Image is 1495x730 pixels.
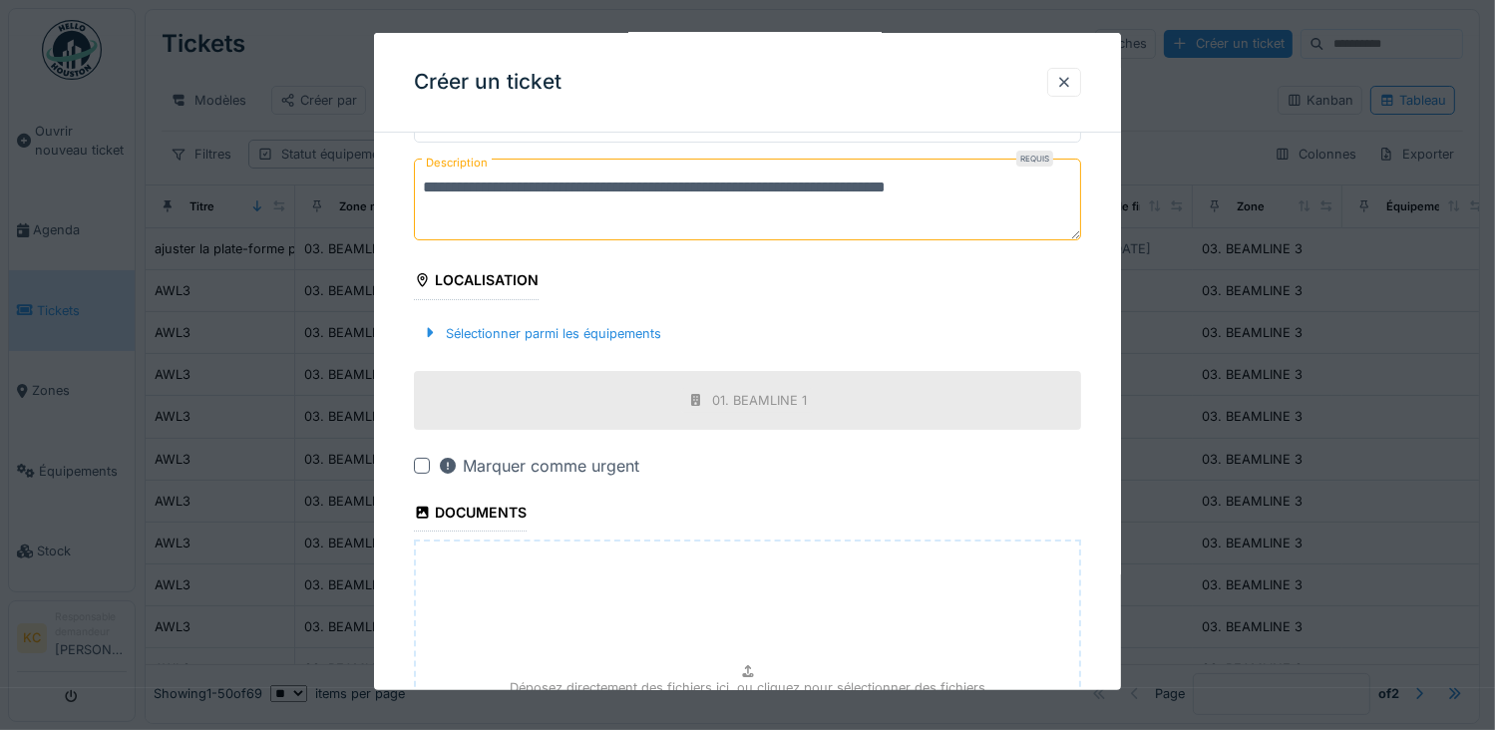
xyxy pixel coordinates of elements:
[510,678,985,697] p: Déposez directement des fichiers ici, ou cliquez pour sélectionner des fichiers
[414,319,669,346] div: Sélectionner parmi les équipements
[414,265,540,299] div: Localisation
[422,151,492,176] label: Description
[414,70,561,95] h3: Créer un ticket
[414,498,528,532] div: Documents
[712,391,807,410] div: 01. BEAMLINE 1
[438,454,639,478] div: Marquer comme urgent
[1016,151,1053,167] div: Requis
